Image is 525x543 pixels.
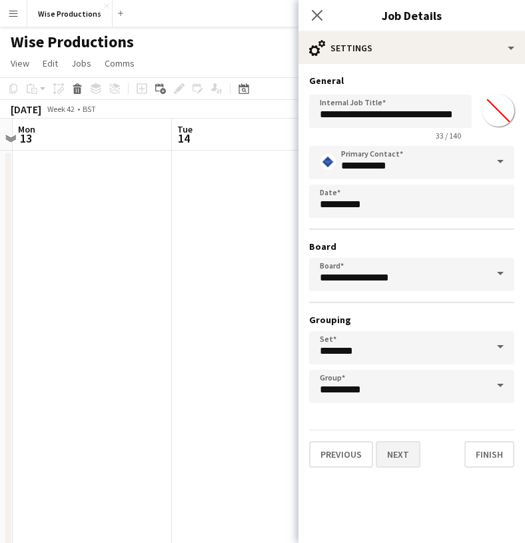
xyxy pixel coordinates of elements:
[309,441,373,468] button: Previous
[177,123,193,135] span: Tue
[71,57,91,69] span: Jobs
[298,7,525,24] h3: Job Details
[11,57,29,69] span: View
[11,103,41,116] div: [DATE]
[43,57,58,69] span: Edit
[309,75,514,87] h3: General
[175,131,193,146] span: 14
[83,104,96,114] div: BST
[376,441,420,468] button: Next
[464,441,514,468] button: Finish
[99,55,140,72] a: Comms
[16,131,35,146] span: 13
[298,32,525,64] div: Settings
[105,57,135,69] span: Comms
[27,1,113,27] button: Wise Productions
[309,241,514,253] h3: Board
[66,55,97,72] a: Jobs
[11,32,134,52] h1: Wise Productions
[18,123,35,135] span: Mon
[44,104,77,114] span: Week 42
[37,55,63,72] a: Edit
[5,55,35,72] a: View
[425,131,472,141] span: 33 / 140
[309,314,514,326] h3: Grouping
